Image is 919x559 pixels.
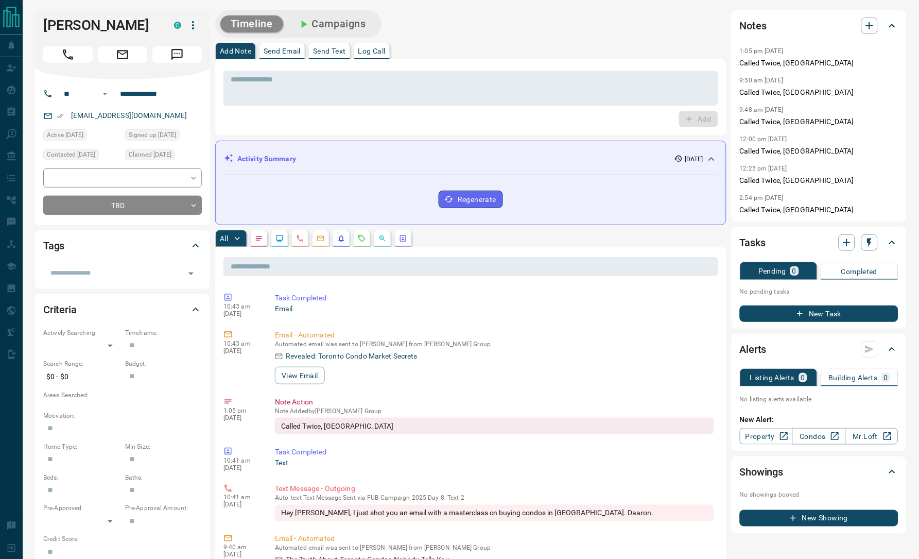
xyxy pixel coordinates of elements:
[740,194,784,201] p: 2:54 pm [DATE]
[275,545,714,552] p: Automated email was sent to [PERSON_NAME] from [PERSON_NAME] Group
[740,230,898,255] div: Tasks
[740,341,767,358] h2: Alerts
[337,234,345,243] svg: Listing Alerts
[275,341,714,348] p: Automated email was sent to [PERSON_NAME] from [PERSON_NAME] Group
[275,495,302,502] span: auto_text
[220,235,228,242] p: All
[47,130,83,140] span: Active [DATE]
[275,505,714,521] div: Hey [PERSON_NAME], I just shot you an email with a masterclass on buying condos in [GEOGRAPHIC_DA...
[275,495,714,502] p: Text Message Sent via FUB Campaign 2025 Day 8: Text 2
[740,18,767,34] h2: Notes
[358,47,386,55] p: Log Call
[845,428,898,445] a: Mr.Loft
[740,165,787,172] p: 12:23 pm [DATE]
[740,13,898,38] div: Notes
[740,510,898,527] button: New Showing
[43,473,120,482] p: Beds:
[740,146,898,157] p: Called Twice, [GEOGRAPHIC_DATA]
[125,129,202,144] div: Thu Jun 19 2025
[740,460,898,484] div: Showings
[223,407,259,414] p: 1:05 pm
[184,266,198,281] button: Open
[740,464,784,480] h2: Showings
[43,46,93,63] span: Call
[317,234,325,243] svg: Emails
[740,106,784,113] p: 9:48 am [DATE]
[740,337,898,362] div: Alerts
[43,238,64,254] h2: Tags
[223,544,259,551] p: 9:40 am
[740,87,898,98] p: Called Twice, [GEOGRAPHIC_DATA]
[125,328,202,337] p: Timeframe:
[296,234,304,243] svg: Calls
[264,47,301,55] p: Send Email
[223,457,259,464] p: 10:41 am
[223,347,259,354] p: [DATE]
[275,397,714,408] p: Note Action
[740,116,898,127] p: Called Twice, [GEOGRAPHIC_DATA]
[43,297,202,322] div: Criteria
[275,330,714,341] p: Email - Automated
[275,484,714,495] p: Text Message - Outgoing
[174,22,181,29] div: condos.ca
[740,77,784,84] p: 9:30 am [DATE]
[740,135,787,143] p: 12:00 pm [DATE]
[740,306,898,322] button: New Task
[129,149,171,160] span: Claimed [DATE]
[223,303,259,310] p: 10:43 am
[740,395,898,404] p: No listing alerts available
[313,47,346,55] p: Send Text
[223,501,259,509] p: [DATE]
[801,374,805,381] p: 0
[43,17,159,33] h1: [PERSON_NAME]
[750,374,795,381] p: Listing Alerts
[841,268,878,275] p: Completed
[740,175,898,186] p: Called Twice, [GEOGRAPHIC_DATA]
[358,234,366,243] svg: Requests
[152,46,202,63] span: Message
[685,155,703,164] p: [DATE]
[43,535,202,544] p: Credit Score:
[286,351,418,362] p: Revealed: Toronto Condo Market Secrets
[829,374,878,381] p: Building Alerts
[125,504,202,513] p: Pre-Approval Amount:
[43,368,120,385] p: $0 - $0
[125,359,202,368] p: Budget:
[43,233,202,258] div: Tags
[47,149,95,160] span: Contacted [DATE]
[224,149,718,168] div: Activity Summary[DATE]
[237,154,296,164] p: Activity Summary
[129,130,176,140] span: Signed up [DATE]
[220,15,283,32] button: Timeline
[275,293,714,303] p: Task Completed
[275,447,714,458] p: Task Completed
[223,340,259,347] p: 10:43 am
[758,267,786,275] p: Pending
[740,205,898,215] p: Called Twice, [GEOGRAPHIC_DATA]
[740,284,898,299] p: No pending tasks
[43,442,120,451] p: Home Type:
[43,391,202,400] p: Areas Searched:
[740,58,898,69] p: Called Twice, [GEOGRAPHIC_DATA]
[275,367,325,384] button: View Email
[57,112,64,120] svg: Email Verified
[43,328,120,337] p: Actively Searching:
[99,88,111,100] button: Open
[125,149,202,163] div: Fri Oct 03 2025
[740,47,784,55] p: 1:05 pm [DATE]
[740,234,766,251] h2: Tasks
[223,414,259,421] p: [DATE]
[43,149,120,163] div: Fri Oct 03 2025
[43,129,120,144] div: Tue Oct 07 2025
[378,234,387,243] svg: Opportunities
[125,473,202,482] p: Baths:
[275,418,714,434] div: Called Twice, [GEOGRAPHIC_DATA]
[740,428,793,445] a: Property
[792,428,845,445] a: Condos
[43,196,202,215] div: TBD
[220,47,251,55] p: Add Note
[43,504,120,513] p: Pre-Approved:
[255,234,263,243] svg: Notes
[43,411,202,420] p: Motivation:
[223,494,259,501] p: 10:41 am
